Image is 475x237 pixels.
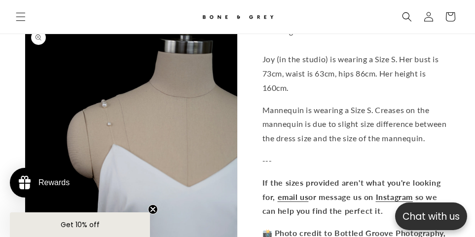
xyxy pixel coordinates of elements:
[38,178,70,187] div: Rewards
[66,56,109,64] a: Write a review
[148,204,158,214] button: Close teaser
[262,103,451,146] p: Mannequin is wearing a Size S. Creases on the mannequin is due to slight size difference between ...
[396,6,418,28] summary: Search
[201,9,275,25] img: Bone and Grey Bridal
[10,212,150,237] div: Get 10% offClose teaser
[184,5,291,29] a: Bone and Grey Bridal
[376,192,413,201] a: Instagram
[262,154,451,168] p: ---
[278,192,309,201] a: email us
[395,202,467,230] button: Open chatbox
[360,15,426,32] button: Write a review
[262,178,441,216] b: If the sizes provided aren't what you're looking for, or message us on so we can help you find th...
[10,6,32,28] summary: Menu
[61,220,100,230] span: Get 10% off
[395,209,467,224] p: Chat with us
